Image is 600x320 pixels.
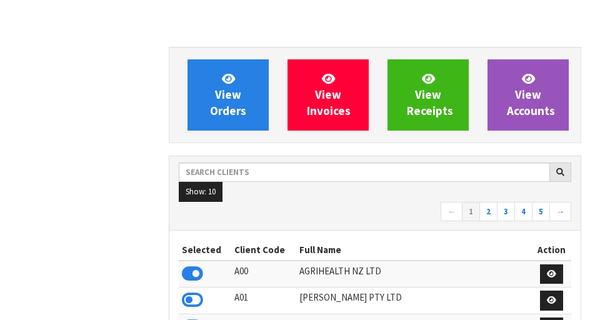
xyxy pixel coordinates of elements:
a: 1 [462,202,480,222]
span: View Receipts [407,71,453,118]
a: ViewAccounts [487,59,569,131]
th: Client Code [231,240,296,260]
th: Full Name [296,240,532,260]
th: Selected [179,240,231,260]
a: ← [441,202,462,222]
nav: Page navigation [179,202,571,224]
button: Show: 10 [179,182,222,202]
span: View Invoices [307,71,351,118]
td: A00 [231,261,296,287]
a: ViewInvoices [287,59,369,131]
a: 5 [532,202,550,222]
td: A01 [231,287,296,314]
input: Search clients [179,162,550,182]
a: 2 [479,202,497,222]
span: View Accounts [507,71,555,118]
a: ViewOrders [187,59,269,131]
a: 3 [497,202,515,222]
span: View Orders [210,71,246,118]
a: ViewReceipts [387,59,469,131]
td: [PERSON_NAME] PTY LTD [296,287,532,314]
td: AGRIHEALTH NZ LTD [296,261,532,287]
a: 4 [514,202,532,222]
th: Action [532,240,571,260]
a: → [549,202,571,222]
